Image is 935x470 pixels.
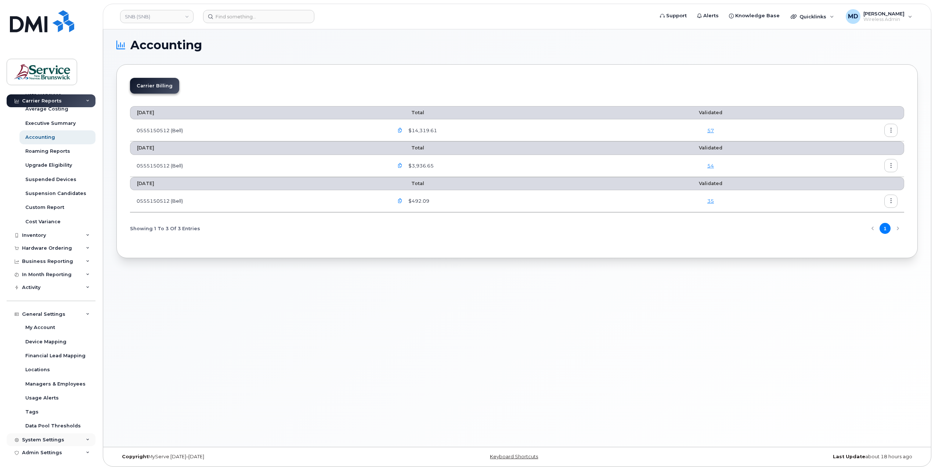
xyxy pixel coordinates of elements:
[707,127,714,133] a: 57
[707,198,714,204] a: 35
[130,106,387,119] th: [DATE]
[130,177,387,190] th: [DATE]
[407,198,429,205] span: $492.09
[407,127,437,134] span: $14,319.61
[490,454,538,459] a: Keyboard Shortcuts
[130,190,387,212] td: 0555150512 (Bell)
[116,454,383,460] div: MyServe [DATE]–[DATE]
[122,454,148,459] strong: Copyright
[407,162,434,169] span: $3,936.65
[631,177,790,190] th: Validated
[880,223,891,234] button: Page 1
[631,141,790,155] th: Validated
[651,454,918,460] div: about 18 hours ago
[130,223,200,234] span: Showing 1 To 3 Of 3 Entries
[394,181,424,186] span: Total
[130,155,387,177] td: 0555150512 (Bell)
[833,454,865,459] strong: Last Update
[394,110,424,115] span: Total
[394,145,424,151] span: Total
[130,40,202,51] span: Accounting
[631,106,790,119] th: Validated
[130,119,387,141] td: 0555150512 (Bell)
[130,141,387,155] th: [DATE]
[707,163,714,169] a: 54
